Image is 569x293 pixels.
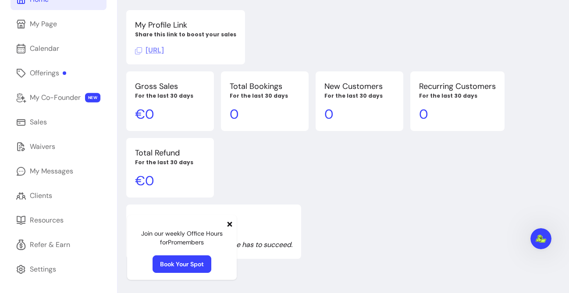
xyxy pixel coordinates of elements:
[30,92,81,103] div: My Co-Founder
[11,234,107,255] a: Refer & Earn
[58,177,117,212] button: Messages
[73,199,103,205] span: Messages
[36,76,50,90] img: Profile image for Roberta
[11,161,107,182] a: My Messages
[324,92,395,99] p: For the last 30 days
[30,215,64,226] div: Resources
[11,136,107,157] a: Waivers
[11,185,107,206] a: Clients
[324,106,395,122] p: 0
[30,166,73,177] div: My Messages
[135,213,292,226] p: Quote of the day
[135,80,205,92] p: Gross Sales
[11,63,107,84] a: Offerings
[11,38,107,59] a: Calendar
[30,19,57,29] div: My Page
[11,210,107,231] a: Resources
[30,117,47,127] div: Sales
[9,99,31,109] p: 9 steps
[135,92,205,99] p: For the last 30 days
[75,4,103,19] h1: Tasks
[30,141,55,152] div: Waivers
[34,151,153,179] div: Navigate to the ‘Offerings’ section and create one paid service clients can book [DATE].
[34,137,149,145] div: Launch your first offer
[53,78,140,87] div: [PERSON_NAME] from Fluum
[135,147,205,159] p: Total Refund
[530,228,551,249] iframe: Intercom live chat
[135,46,164,55] span: Click to copy
[134,229,230,247] p: Join our weekly Office Hours for Pro members
[135,159,205,166] p: For the last 30 days
[30,191,52,201] div: Clients
[419,106,496,122] p: 0
[20,199,38,205] span: Home
[154,4,170,19] div: Close
[116,99,167,109] p: About 9 minutes
[135,31,236,38] p: Share this link to boost your sales
[30,43,59,54] div: Calendar
[12,49,163,71] div: Your first client could be booking you [DATE] if you act now.
[16,134,159,148] div: 1Launch your first offer
[11,259,107,280] a: Settings
[12,34,163,49] div: Earn your first dollar 💵
[11,87,107,108] a: My Co-Founder NEW
[230,80,300,92] p: Total Bookings
[153,255,211,273] a: Book Your Spot
[11,112,107,133] a: Sales
[230,92,300,99] p: For the last 30 days
[11,14,107,35] a: My Page
[30,240,70,250] div: Refer & Earn
[135,173,205,189] p: € 0
[324,80,395,92] p: New Customers
[85,93,100,102] span: NEW
[419,92,496,99] p: For the last 30 days
[230,106,300,122] p: 0
[419,80,496,92] p: Recurring Customers
[137,199,156,205] span: Tasks
[135,19,236,31] p: My Profile Link
[135,106,205,122] p: € 0
[117,177,175,212] button: Tasks
[30,68,66,78] div: Offerings
[30,264,56,275] div: Settings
